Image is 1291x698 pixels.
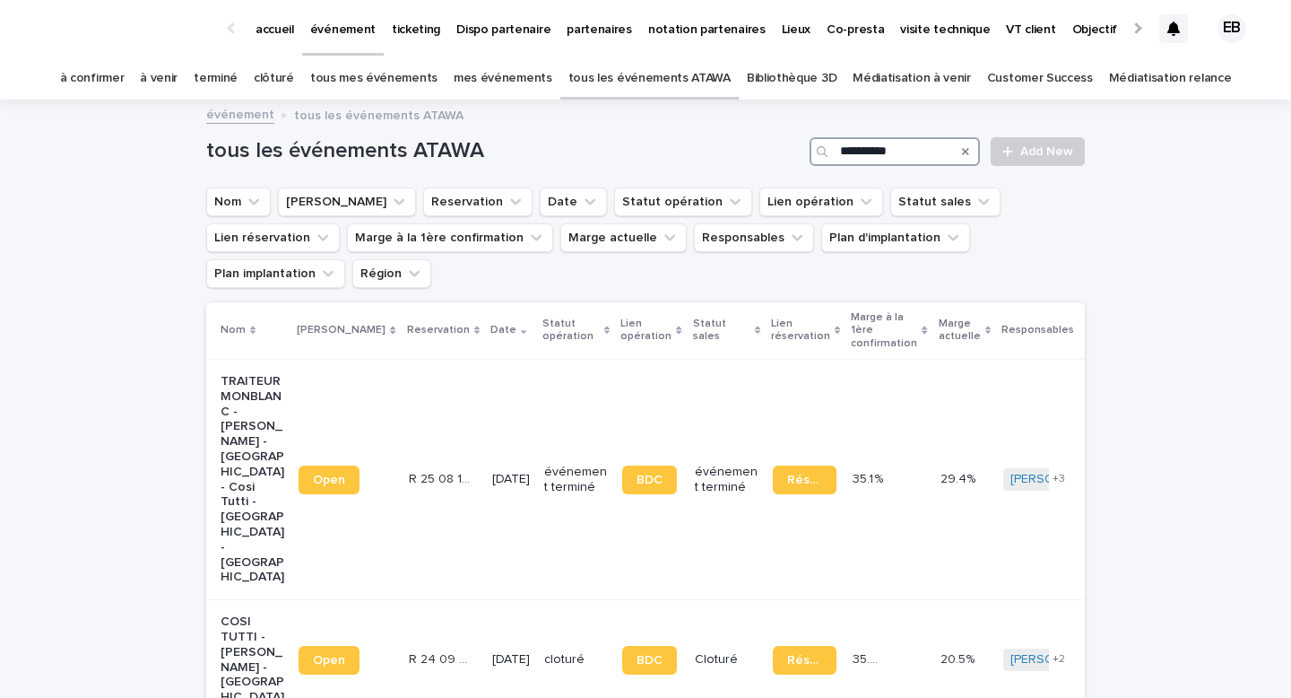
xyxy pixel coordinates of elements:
a: Bibliothèque 3D [747,57,836,100]
a: [PERSON_NAME] [1010,652,1108,667]
p: [DATE] [492,652,530,667]
button: Lien Stacker [278,188,416,216]
img: Ls34BcGeRexTGTNfXpUC [36,11,210,47]
a: Customer Success [987,57,1093,100]
p: Statut opération [542,314,600,347]
p: 35.1 % [853,468,887,487]
a: Médiatisation relance [1109,57,1232,100]
a: Médiatisation à venir [853,57,971,100]
p: Plan d'implantation [1085,314,1159,347]
button: Lien opération [759,188,883,216]
a: Add New [991,137,1085,166]
a: événement [206,103,274,124]
p: Statut sales [693,314,750,347]
p: Lien opération [620,314,671,347]
p: Marge actuelle [939,314,981,347]
span: Open [313,654,345,667]
p: 35.9 % [853,649,888,667]
span: + 2 [1053,654,1065,665]
span: Réservation [787,474,822,486]
button: Marge à la 1ère confirmation [347,223,553,252]
span: Add New [1020,145,1073,158]
span: Open [313,474,345,486]
button: Lien réservation [206,223,340,252]
span: BDC [637,654,663,667]
a: Open [299,466,360,494]
a: à venir [140,57,178,100]
p: TRAITEUR MONBLANC - [PERSON_NAME] - [GEOGRAPHIC_DATA] - Cosi Tutti - [GEOGRAPHIC_DATA]-[GEOGRAPHI... [221,374,284,585]
a: terminé [194,57,238,100]
button: Statut sales [890,188,1001,216]
a: BDC [622,646,677,675]
a: clôturé [254,57,294,100]
button: Plan implantation [206,259,345,288]
h1: tous les événements ATAWA [206,138,802,164]
p: R 24 09 2990 [409,649,476,667]
p: 29.4% [940,468,979,487]
p: R 25 08 1039 [409,468,476,487]
button: Reservation [423,188,533,216]
p: Reservation [407,320,470,340]
button: Nom [206,188,271,216]
span: Réservation [787,654,822,667]
button: Marge actuelle [560,223,687,252]
a: Réservation [773,466,836,494]
p: 20.5% [940,649,978,667]
a: tous les événements ATAWA [568,57,731,100]
div: EB [1217,14,1246,43]
p: événement terminé [544,465,608,495]
p: Responsables [1001,320,1074,340]
a: BDC [622,466,677,494]
p: [PERSON_NAME] [297,320,386,340]
button: Plan d'implantation [821,223,970,252]
p: Marge à la 1ère confirmation [851,308,917,353]
p: Nom [221,320,246,340]
button: Date [540,188,607,216]
input: Search [810,137,980,166]
p: Cloturé [695,652,758,667]
span: BDC [637,474,663,486]
a: Open [299,646,360,675]
span: + 3 [1053,474,1065,484]
a: tous mes événements [310,57,438,100]
p: [DATE] [492,472,530,487]
p: Date [490,320,516,340]
p: cloturé [544,652,608,667]
a: à confirmer [60,57,125,100]
a: [PERSON_NAME] [1010,472,1108,487]
button: Région [352,259,431,288]
p: Lien réservation [771,314,830,347]
p: tous les événements ATAWA [294,104,464,124]
button: Responsables [694,223,814,252]
button: Statut opération [614,188,752,216]
a: Réservation [773,646,836,675]
p: événement terminé [695,465,758,495]
a: mes événements [454,57,552,100]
